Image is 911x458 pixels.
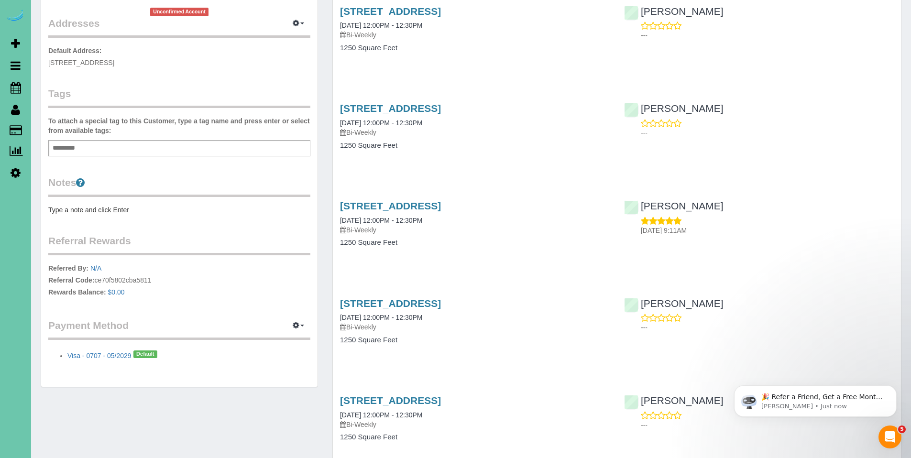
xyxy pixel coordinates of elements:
[641,323,894,332] p: ---
[624,6,724,17] a: [PERSON_NAME]
[340,298,441,309] a: [STREET_ADDRESS]
[48,263,88,273] label: Referred By:
[340,103,441,114] a: [STREET_ADDRESS]
[340,411,422,419] a: [DATE] 12:00PM - 12:30PM
[48,116,310,135] label: To attach a special tag to this Customer, type a tag name and press enter or select from availabl...
[624,103,724,114] a: [PERSON_NAME]
[340,217,422,224] a: [DATE] 12:00PM - 12:30PM
[340,128,610,137] p: Bi-Weekly
[340,395,441,406] a: [STREET_ADDRESS]
[48,275,94,285] label: Referral Code:
[6,10,25,23] img: Automaid Logo
[150,8,209,16] span: Unconfirmed Account
[340,30,610,40] p: Bi-Weekly
[340,336,610,344] h4: 1250 Square Feet
[340,22,422,29] a: [DATE] 12:00PM - 12:30PM
[624,200,724,211] a: [PERSON_NAME]
[624,298,724,309] a: [PERSON_NAME]
[641,31,894,40] p: ---
[340,142,610,150] h4: 1250 Square Feet
[108,288,125,296] a: $0.00
[133,350,157,358] span: Default
[340,119,422,127] a: [DATE] 12:00PM - 12:30PM
[67,352,132,360] a: Visa - 0707 - 05/2029
[48,87,310,108] legend: Tags
[340,44,610,52] h4: 1250 Square Feet
[48,59,114,66] span: [STREET_ADDRESS]
[48,46,102,55] label: Default Address:
[48,318,310,340] legend: Payment Method
[340,239,610,247] h4: 1250 Square Feet
[878,425,901,448] iframe: Intercom live chat
[641,420,894,430] p: ---
[641,128,894,138] p: ---
[720,365,911,432] iframe: Intercom notifications message
[48,234,310,255] legend: Referral Rewards
[340,200,441,211] a: [STREET_ADDRESS]
[48,287,106,297] label: Rewards Balance:
[641,226,894,235] p: [DATE] 9:11AM
[340,420,610,429] p: Bi-Weekly
[898,425,906,433] span: 5
[48,263,310,299] p: ce70f5802cba5811
[340,322,610,332] p: Bi-Weekly
[48,205,310,215] pre: Type a note and click Enter
[340,314,422,321] a: [DATE] 12:00PM - 12:30PM
[340,433,610,441] h4: 1250 Square Feet
[340,6,441,17] a: [STREET_ADDRESS]
[90,264,101,272] a: N/A
[624,395,724,406] a: [PERSON_NAME]
[340,225,610,235] p: Bi-Weekly
[48,175,310,197] legend: Notes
